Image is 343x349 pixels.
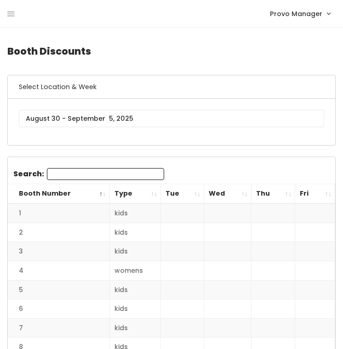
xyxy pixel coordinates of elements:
td: womens [109,261,161,280]
h6: Select Location & Week [8,75,335,99]
th: Thu: activate to sort column ascending [252,184,295,204]
span: Provo Manager [270,9,322,19]
td: kids [109,280,161,299]
td: 1 [8,203,109,223]
th: Booth Number: activate to sort column descending [8,184,109,204]
td: 3 [8,242,109,261]
h4: Booth Discounts [7,39,336,64]
td: 4 [8,261,109,280]
td: kids [109,223,161,242]
input: Search: [47,168,164,180]
td: kids [109,299,161,319]
td: 2 [8,223,109,242]
td: 7 [8,318,109,338]
label: Search: [13,168,164,180]
td: 5 [8,280,109,299]
th: Fri: activate to sort column ascending [295,184,335,204]
th: Type: activate to sort column ascending [109,184,161,204]
input: August 30 - September 5, 2025 [19,110,324,127]
td: 6 [8,299,109,319]
a: Provo Manager [261,4,339,23]
td: kids [109,242,161,261]
td: kids [109,318,161,338]
th: Tue: activate to sort column ascending [161,184,204,204]
th: Wed: activate to sort column ascending [204,184,252,204]
td: kids [109,203,161,223]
